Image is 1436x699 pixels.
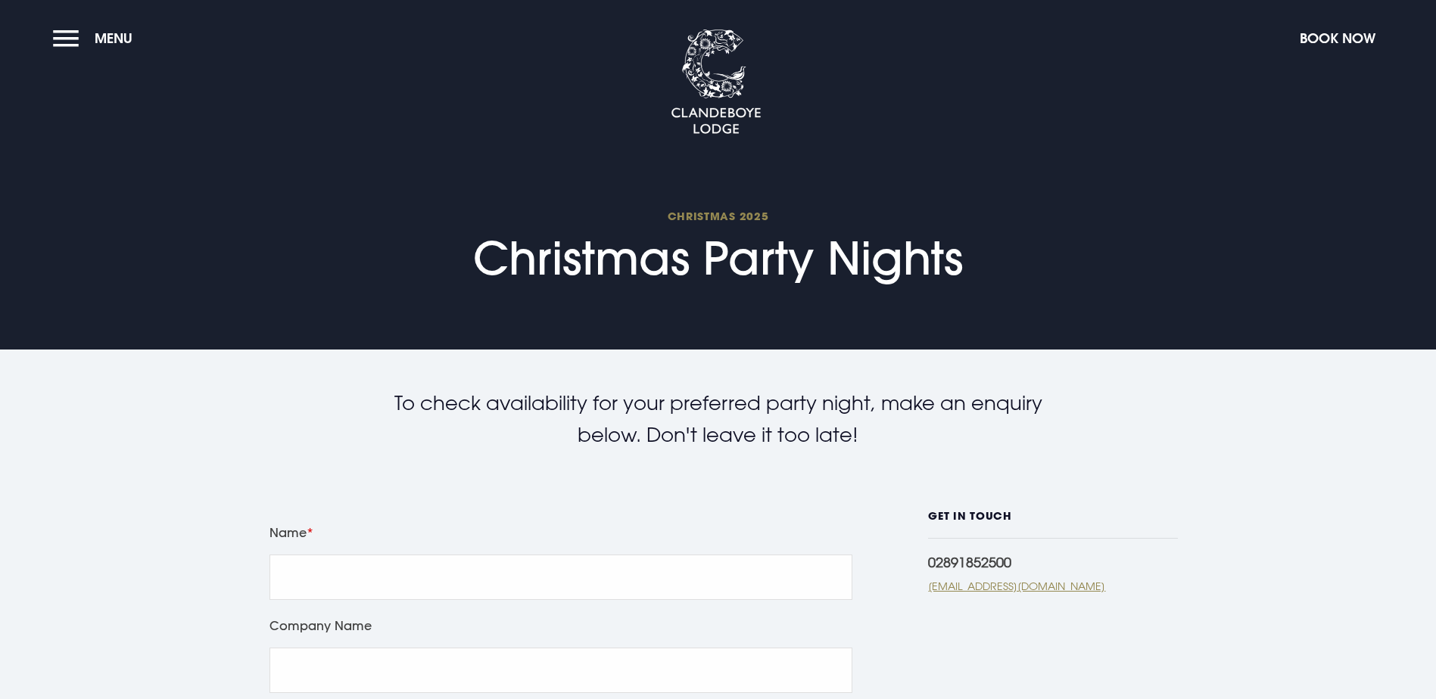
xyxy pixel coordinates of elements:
button: Menu [53,22,140,54]
h6: GET IN TOUCH [928,510,1178,539]
p: To check availability for your preferred party night, make an enquiry below. Don't leave it too l... [370,387,1067,450]
button: Book Now [1292,22,1383,54]
label: Name [269,522,852,543]
a: [EMAIL_ADDRESS][DOMAIN_NAME] [928,578,1178,594]
div: 02891852500 [928,554,1178,570]
label: Company Name [269,615,852,636]
img: Clandeboye Lodge [671,30,762,135]
span: Christmas 2025 [473,209,963,223]
h1: Christmas Party Nights [473,209,963,285]
span: Menu [95,30,132,47]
